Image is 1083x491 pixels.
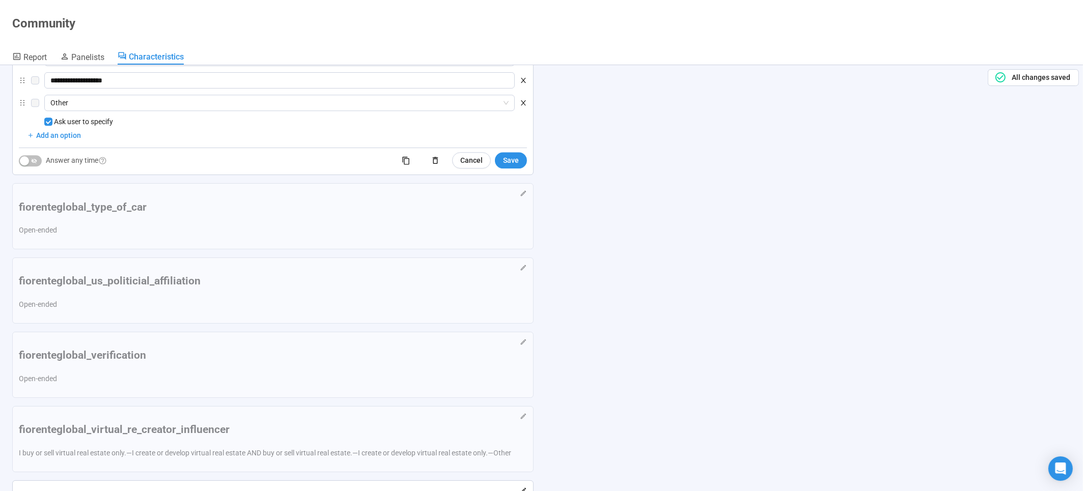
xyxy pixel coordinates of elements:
span: Save [503,155,519,166]
span: Characteristics [129,52,184,62]
button: Add an option [19,127,89,143]
p: Open-ended [19,373,527,384]
span: Report [23,52,47,62]
label: Ask user to specify [44,116,515,127]
span: close [520,99,527,106]
span: All changes saved [1007,73,1070,81]
span: close [520,77,527,84]
span: holder [19,77,26,84]
h1: fiorenteglobal_us_politicial_affiliation [19,273,527,290]
button: Save [495,152,527,168]
h1: fiorenteglobal_type_of_car [19,199,527,216]
span: Answer any time [46,155,107,166]
a: Panelists [60,51,104,65]
h1: fiorenteglobal_verification [19,347,527,364]
div: Open Intercom Messenger [1048,456,1073,481]
div: holderOther Ask user to specifyclose [19,95,527,127]
p: I buy or sell virtual real estate only. — I create or develop virtual real estate AND buy or sell... [19,447,527,458]
div: holderclose [19,72,527,89]
div: Add an option [36,130,81,141]
span: holder [19,99,26,106]
h1: fiorenteglobal_virtual_re_creator_influencer [19,421,527,438]
button: Cancel [452,152,491,168]
span: Panelists [71,52,104,62]
p: Open-ended [19,224,527,236]
h1: Community [12,16,75,31]
span: Cancel [460,155,483,166]
p: Open-ended [19,299,527,310]
a: Report [12,51,47,65]
a: Characteristics [118,51,184,65]
span: Other [50,95,509,110]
